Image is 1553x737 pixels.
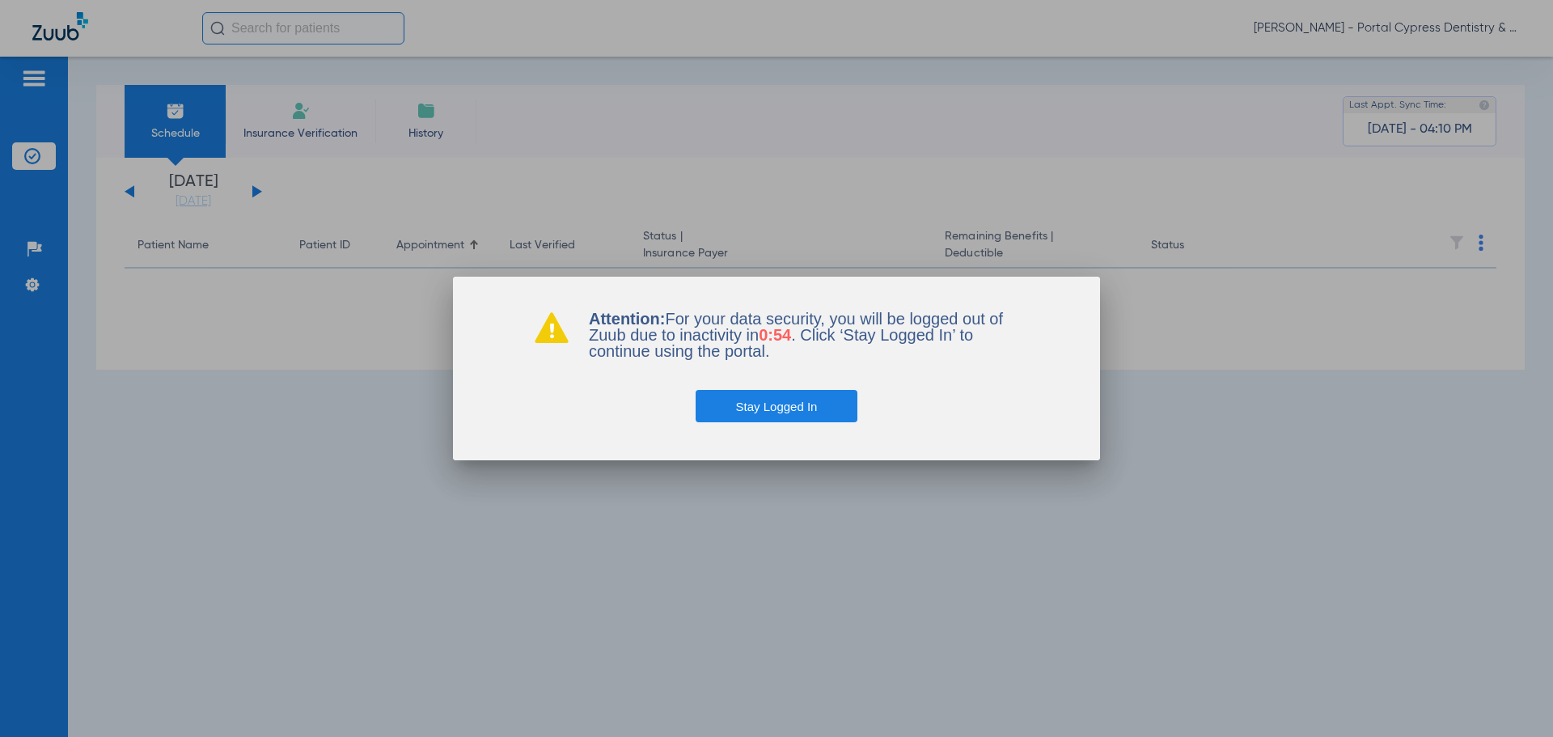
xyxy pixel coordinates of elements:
span: 0:54 [759,326,791,344]
p: For your data security, you will be logged out of Zuub due to inactivity in . Click ‘Stay Logged ... [589,311,1019,359]
iframe: Chat Widget [1472,659,1553,737]
img: warning [534,311,569,343]
button: Stay Logged In [696,390,858,422]
b: Attention: [589,310,665,328]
